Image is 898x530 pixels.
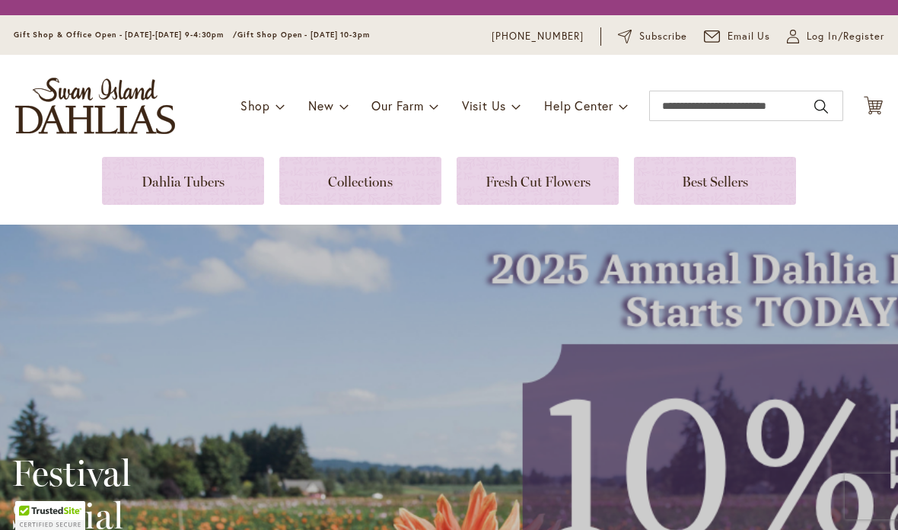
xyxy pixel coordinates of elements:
a: Log In/Register [787,29,884,44]
a: Email Us [704,29,771,44]
span: Email Us [728,29,771,44]
span: Gift Shop Open - [DATE] 10-3pm [237,30,370,40]
span: New [308,97,333,113]
span: Our Farm [371,97,423,113]
span: Help Center [544,97,613,113]
span: Log In/Register [807,29,884,44]
span: Shop [240,97,270,113]
a: store logo [15,78,175,134]
a: [PHONE_NUMBER] [492,29,584,44]
span: Gift Shop & Office Open - [DATE]-[DATE] 9-4:30pm / [14,30,237,40]
a: Subscribe [618,29,687,44]
span: Visit Us [462,97,506,113]
span: Subscribe [639,29,687,44]
button: Search [814,94,828,119]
